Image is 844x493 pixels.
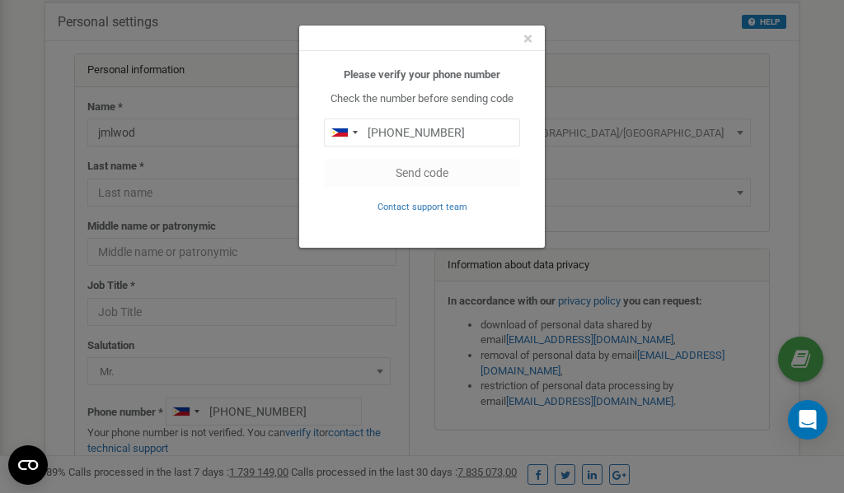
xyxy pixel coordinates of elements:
button: Close [523,30,532,48]
a: Contact support team [377,200,467,212]
small: Contact support team [377,202,467,212]
input: 0905 123 4567 [324,119,520,147]
b: Please verify your phone number [344,68,500,81]
div: Open Intercom Messenger [788,400,828,440]
span: × [523,29,532,49]
button: Send code [324,159,520,187]
div: Telephone country code [325,119,363,146]
p: Check the number before sending code [324,91,520,107]
button: Open CMP widget [8,445,48,485]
